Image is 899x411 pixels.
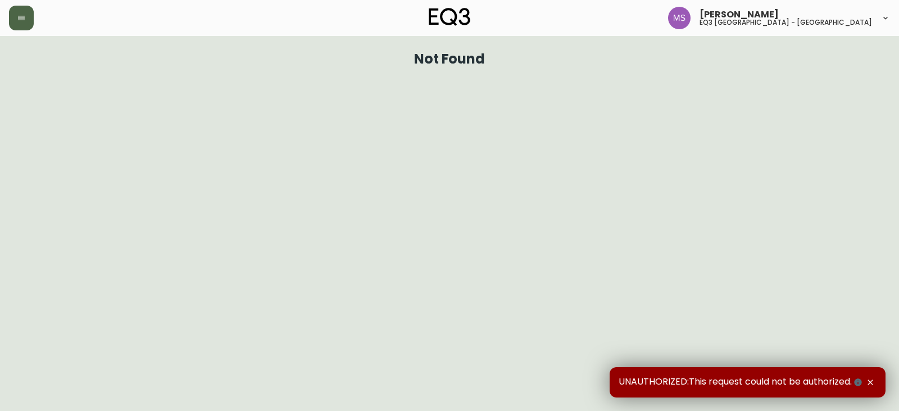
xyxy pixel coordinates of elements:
[668,7,691,29] img: 1b6e43211f6f3cc0b0729c9049b8e7af
[429,8,470,26] img: logo
[414,54,485,64] h1: Not Found
[619,376,864,389] span: UNAUTHORIZED:This request could not be authorized.
[700,10,779,19] span: [PERSON_NAME]
[700,19,872,26] h5: eq3 [GEOGRAPHIC_DATA] - [GEOGRAPHIC_DATA]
